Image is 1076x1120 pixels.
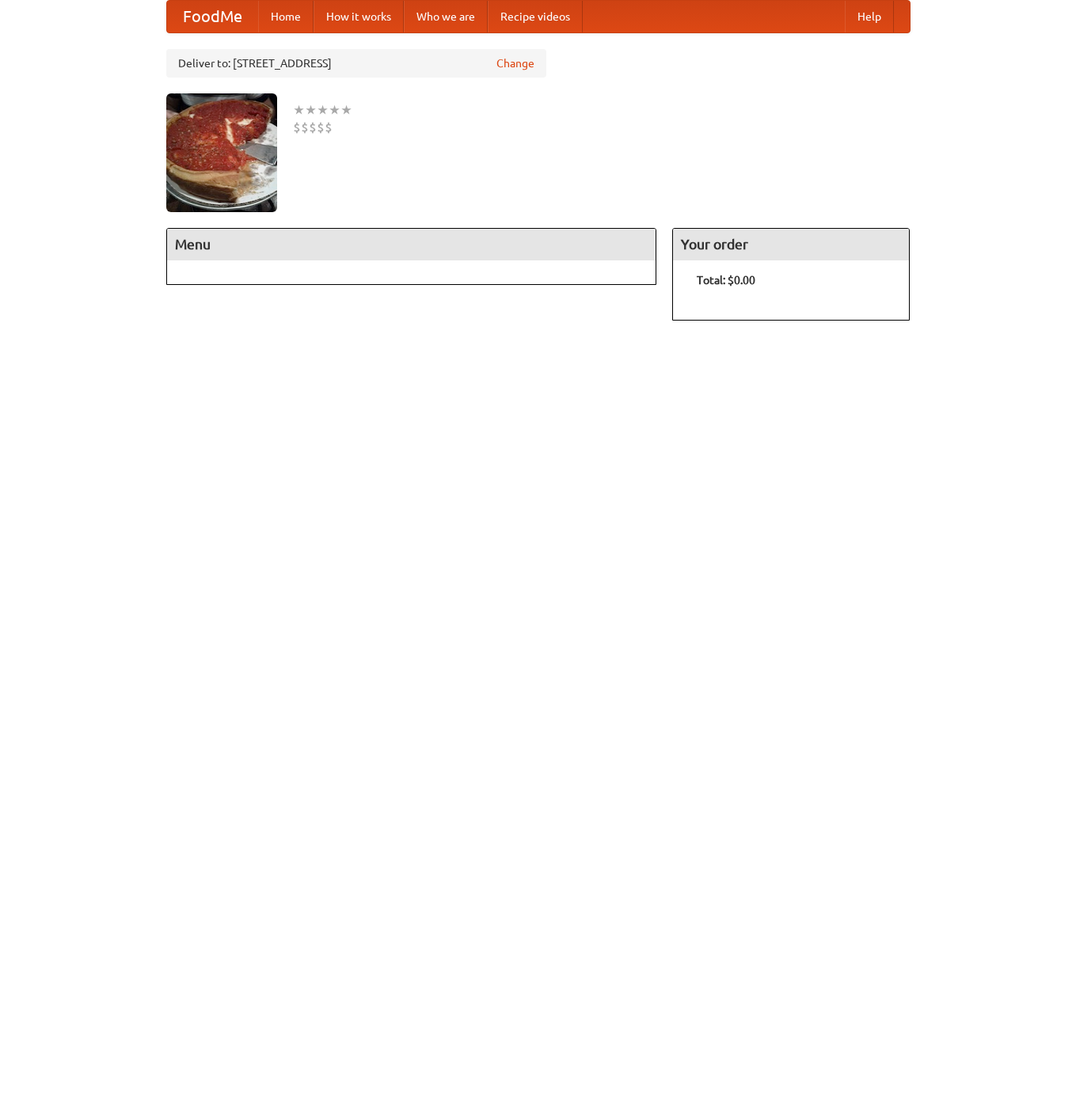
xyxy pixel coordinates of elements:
li: $ [301,119,309,136]
li: ★ [305,101,317,119]
div: Deliver to: [STREET_ADDRESS] [166,49,546,78]
h4: Menu [167,229,656,260]
li: $ [325,119,333,136]
a: How it works [314,1,404,32]
a: Recipe videos [488,1,583,32]
b: Total: $0.00 [697,274,755,287]
h4: Your order [673,229,909,260]
li: ★ [340,101,352,119]
li: ★ [317,101,329,119]
a: Who we are [404,1,488,32]
img: angular.jpg [166,93,277,212]
li: $ [317,119,325,136]
li: ★ [293,101,305,119]
a: Help [845,1,894,32]
li: $ [293,119,301,136]
li: ★ [329,101,340,119]
a: Home [258,1,314,32]
a: FoodMe [167,1,258,32]
a: Change [496,55,534,71]
li: $ [309,119,317,136]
